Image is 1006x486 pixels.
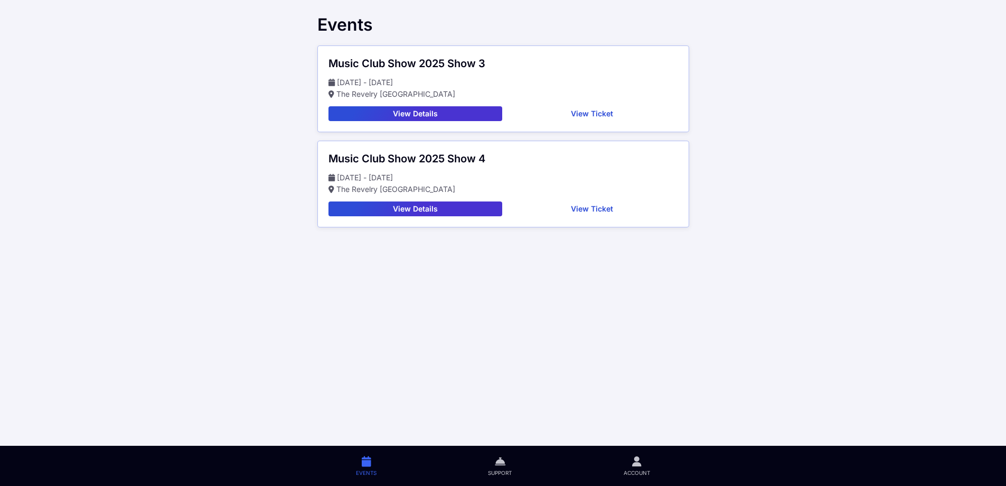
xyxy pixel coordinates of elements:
button: View Details [328,201,503,216]
div: Music Club Show 2025 Show 3 [328,57,678,70]
span: Account [624,469,650,476]
a: Events [300,446,433,486]
p: The Revelry [GEOGRAPHIC_DATA] [328,184,678,195]
a: Support [433,446,568,486]
p: The Revelry [GEOGRAPHIC_DATA] [328,88,678,100]
button: View Ticket [506,201,678,216]
div: Music Club Show 2025 Show 4 [328,152,678,166]
span: Events [356,469,377,476]
button: View Ticket [506,106,678,121]
span: Support [488,469,512,476]
p: [DATE] - [DATE] [328,77,678,88]
div: Events [317,15,689,35]
a: Account [568,446,706,486]
p: [DATE] - [DATE] [328,172,678,184]
button: View Details [328,106,503,121]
